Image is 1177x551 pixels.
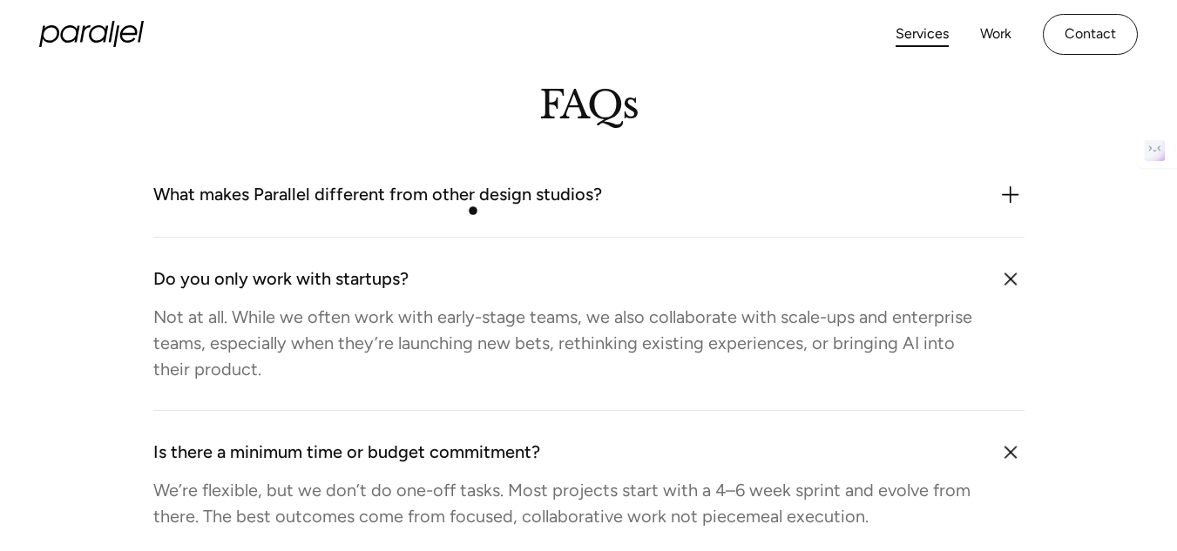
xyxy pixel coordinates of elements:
div: Is there a minimum time or budget commitment? [153,439,540,467]
div: What makes Parallel different from other design studios? [153,181,602,209]
div: Not at all. While we often work with early-stage teams, we also collaborate with scale-ups and en... [153,304,977,382]
div: We’re flexible, but we don’t do one-off tasks. Most projects start with a 4–6 week sprint and evo... [153,477,977,529]
a: Work [980,22,1011,47]
a: Contact [1043,14,1138,55]
h2: FAQs [539,91,639,119]
a: Services [896,22,949,47]
div: Do you only work with startups? [153,265,409,293]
